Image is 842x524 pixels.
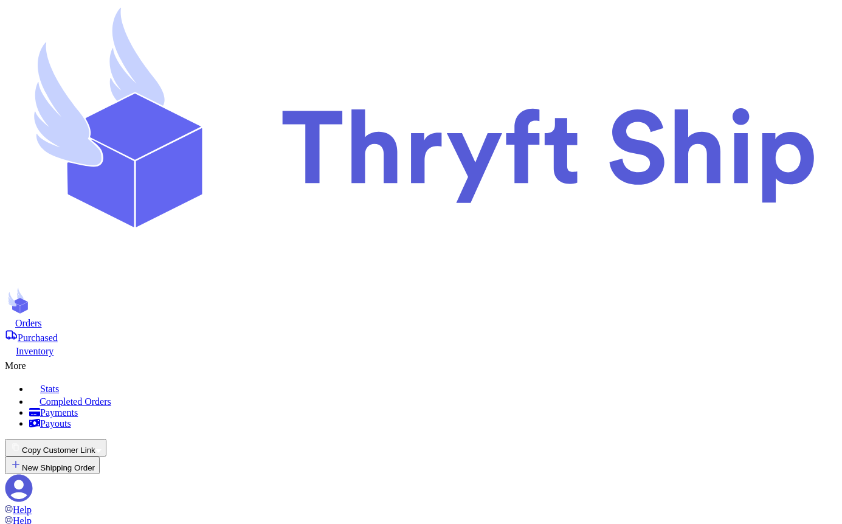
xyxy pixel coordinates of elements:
a: Payments [29,407,837,418]
span: Payments [40,407,78,418]
button: New Shipping Order [5,457,100,474]
a: Completed Orders [29,395,837,407]
a: Inventory [5,343,837,357]
span: Inventory [16,346,53,356]
a: Orders [5,317,837,329]
span: Orders [15,318,42,328]
span: Completed Orders [40,396,111,407]
span: Help [13,505,32,515]
a: Help [5,505,32,515]
span: Payouts [40,418,71,429]
span: Purchased [18,333,58,343]
a: Purchased [5,329,837,343]
button: Copy Customer Link [5,439,106,457]
a: Stats [29,381,837,395]
div: More [5,357,837,371]
a: Payouts [29,418,837,429]
span: Stats [40,384,59,394]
